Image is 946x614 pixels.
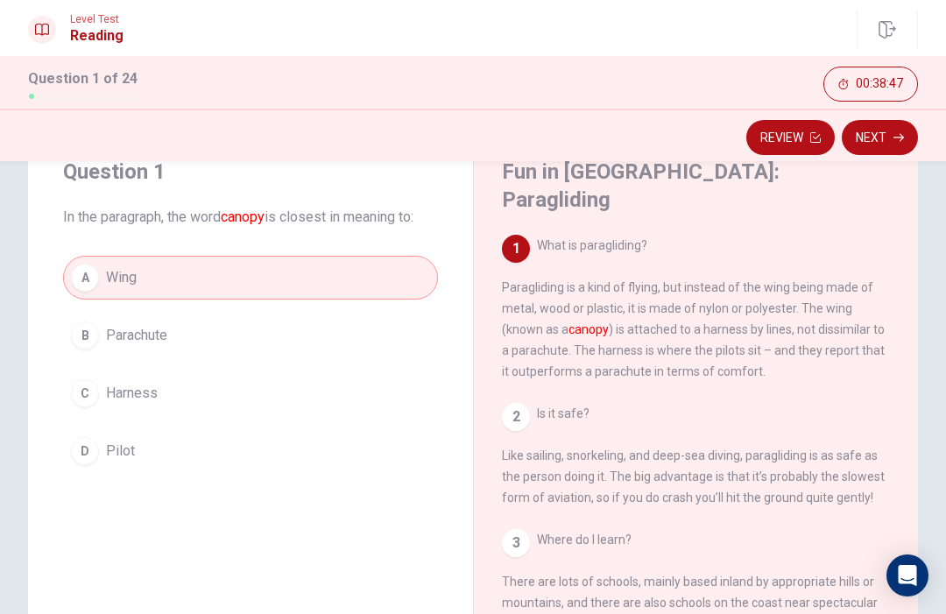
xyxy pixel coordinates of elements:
[502,403,530,431] div: 2
[502,406,885,505] span: Is it safe? Like sailing, snorkeling, and deep-sea diving, paragliding is as safe as the person d...
[502,158,886,214] h4: Fun in [GEOGRAPHIC_DATA]: Paragliding
[856,77,903,91] span: 00:38:47
[568,322,609,336] font: canopy
[71,437,99,465] div: D
[886,554,928,596] div: Open Intercom Messenger
[63,314,438,357] button: BParachute
[502,235,530,263] div: 1
[823,67,918,102] button: 00:38:47
[63,429,438,473] button: DPilot
[746,120,835,155] button: Review
[70,13,124,25] span: Level Test
[71,379,99,407] div: C
[106,267,137,288] span: Wing
[28,68,140,89] h1: Question 1 of 24
[221,208,265,225] font: canopy
[502,238,885,378] span: What is paragliding? Paragliding is a kind of flying, but instead of the wing being made of metal...
[63,207,438,228] span: In the paragraph, the word is closest in meaning to:
[842,120,918,155] button: Next
[106,441,135,462] span: Pilot
[106,325,167,346] span: Parachute
[63,158,438,186] h4: Question 1
[70,25,124,46] h1: Reading
[63,256,438,300] button: AWing
[502,529,530,557] div: 3
[63,371,438,415] button: CHarness
[71,264,99,292] div: A
[106,383,158,404] span: Harness
[71,321,99,349] div: B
